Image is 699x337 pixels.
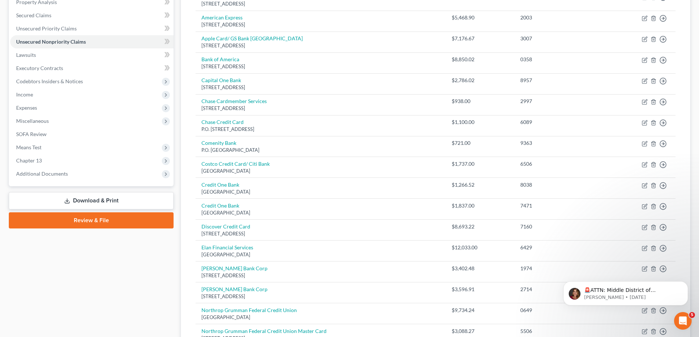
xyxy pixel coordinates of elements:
span: Miscellaneous [16,118,49,124]
div: 1974 [520,265,597,272]
div: P.O. [GEOGRAPHIC_DATA] [201,147,440,154]
div: $2,786.02 [452,77,509,84]
span: Unsecured Priority Claims [16,25,77,32]
a: [PERSON_NAME] Bank Corp [201,265,267,271]
div: [GEOGRAPHIC_DATA] [201,188,440,195]
div: 0358 [520,56,597,63]
a: Credit One Bank [201,202,239,209]
span: Additional Documents [16,171,68,177]
div: 7471 [520,202,597,209]
div: P.O. [STREET_ADDRESS] [201,126,440,133]
div: [STREET_ADDRESS] [201,293,440,300]
div: [GEOGRAPHIC_DATA] [201,168,440,175]
div: $1,837.00 [452,202,509,209]
a: Northrop Grumman Federal Credit Union [201,307,297,313]
div: [STREET_ADDRESS] [201,84,440,91]
a: Elan Financial Services [201,244,253,250]
div: [STREET_ADDRESS] [201,230,440,237]
div: [STREET_ADDRESS] [201,21,440,28]
div: 5506 [520,327,597,335]
div: $3,402.48 [452,265,509,272]
div: 2714 [520,286,597,293]
span: Codebtors Insiders & Notices [16,78,83,84]
iframe: Intercom notifications message [552,266,699,317]
div: [GEOGRAPHIC_DATA] [201,209,440,216]
a: Discover Credit Card [201,223,250,230]
span: Chapter 13 [16,157,42,164]
a: SOFA Review [10,128,174,141]
span: Expenses [16,105,37,111]
div: $8,850.02 [452,56,509,63]
div: [STREET_ADDRESS] [201,272,440,279]
a: Lawsuits [10,48,174,62]
div: [GEOGRAPHIC_DATA] [201,314,440,321]
div: [STREET_ADDRESS] [201,42,440,49]
div: $1,737.00 [452,160,509,168]
a: Download & Print [9,192,174,209]
div: $12,033.00 [452,244,509,251]
div: 8038 [520,181,597,188]
a: Unsecured Priority Claims [10,22,174,35]
div: [STREET_ADDRESS] [201,0,440,7]
a: Secured Claims [10,9,174,22]
div: [GEOGRAPHIC_DATA] [201,251,440,258]
span: Income [16,91,33,98]
a: Comenity Bank [201,140,236,146]
div: $3,596.91 [452,286,509,293]
div: 0649 [520,307,597,314]
div: $8,693.22 [452,223,509,230]
div: 7160 [520,223,597,230]
a: Chase Credit Card [201,119,244,125]
a: Chase Cardmember Services [201,98,267,104]
span: Executory Contracts [16,65,63,71]
div: $5,468.90 [452,14,509,21]
a: Capital One Bank [201,77,241,83]
span: Lawsuits [16,52,36,58]
div: $721.00 [452,139,509,147]
a: [PERSON_NAME] Bank Corp [201,286,267,292]
a: Review & File [9,212,174,228]
span: SOFA Review [16,131,47,137]
div: $938.00 [452,98,509,105]
div: $1,100.00 [452,118,509,126]
div: $7,176.67 [452,35,509,42]
div: 8957 [520,77,597,84]
a: Apple Card/ GS Bank [GEOGRAPHIC_DATA] [201,35,303,41]
a: Northrop Grumman Federal Credit Union Master Card [201,328,327,334]
span: Unsecured Nonpriority Claims [16,39,86,45]
a: Executory Contracts [10,62,174,75]
div: $1,266.52 [452,181,509,188]
div: 6429 [520,244,597,251]
div: [STREET_ADDRESS] [201,63,440,70]
div: 9363 [520,139,597,147]
span: Means Test [16,144,41,150]
div: 6506 [520,160,597,168]
div: 2997 [520,98,597,105]
div: 3007 [520,35,597,42]
div: [STREET_ADDRESS] [201,105,440,112]
div: 2003 [520,14,597,21]
div: $3,088.27 [452,327,509,335]
div: 6089 [520,118,597,126]
a: Costco Credit Card/ Citi Bank [201,161,270,167]
span: Secured Claims [16,12,51,18]
span: 5 [689,312,695,318]
a: American Express [201,14,243,21]
div: $9,734.24 [452,307,509,314]
a: Unsecured Nonpriority Claims [10,35,174,48]
a: Credit One Bank [201,182,239,188]
iframe: Intercom live chat [674,312,692,330]
a: Bank of America [201,56,239,62]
